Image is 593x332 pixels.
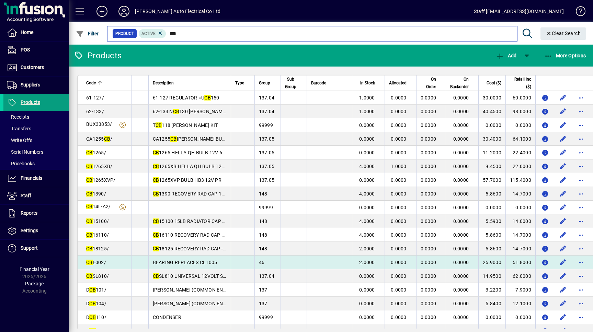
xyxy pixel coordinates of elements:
[575,271,586,282] button: More options
[575,284,586,295] button: More options
[259,150,275,155] span: 137.05
[359,301,375,306] span: 0.0000
[359,164,375,169] span: 4.0000
[86,273,109,279] span: SL810/
[421,218,436,224] span: 0.0000
[156,122,162,128] em: CB
[259,273,275,279] span: 137.04
[496,53,516,58] span: Add
[359,232,375,238] span: 4.0000
[359,191,375,197] span: 4.0000
[453,164,469,169] span: 0.0000
[474,6,564,17] div: Staff [EMAIL_ADDRESS][DOMAIN_NAME]
[259,205,273,210] span: 99999
[259,79,276,87] div: Group
[575,243,586,254] button: More options
[285,75,296,91] span: Sub Group
[421,260,436,265] span: 0.0000
[153,95,219,100] span: 61-127 REGULATOR =U 150
[135,6,220,17] div: [PERSON_NAME] Auto Electrical Co Ltd
[478,269,505,283] td: 14.9500
[391,164,407,169] span: 1.0000
[391,122,407,128] span: 0.0000
[86,109,104,114] span: 62-133/
[86,136,112,142] span: CA1255 /
[575,92,586,103] button: More options
[391,273,407,279] span: 0.0000
[505,242,535,256] td: 14.7000
[359,287,375,293] span: 0.0000
[478,242,505,256] td: 5.8600
[421,75,443,91] div: On Order
[7,138,32,143] span: Write Offs
[359,109,375,114] span: 1.0000
[86,232,93,238] em: CB
[153,218,237,224] span: 15100 15LB RADIATOR CAP TRS9J
[558,188,569,199] button: Edit
[3,158,69,169] a: Pricebooks
[259,191,267,197] span: 148
[421,232,436,238] span: 0.0000
[359,177,375,183] span: 0.0000
[170,136,177,142] em: CB
[153,150,159,155] em: CB
[391,191,407,197] span: 0.0000
[453,109,469,114] span: 0.0000
[86,177,116,183] span: 1265XVP/
[510,75,531,91] span: Retail Inc ($)
[86,79,127,87] div: Code
[86,246,109,251] span: 18125/
[505,214,535,228] td: 14.0000
[453,260,469,265] span: 0.0000
[478,297,505,310] td: 5.8400
[311,79,326,87] span: Barcode
[74,50,122,61] div: Products
[558,271,569,282] button: Edit
[153,109,262,114] span: 62-133 N 130 [PERSON_NAME] CONTROL BOX
[558,243,569,254] button: Edit
[86,150,106,155] span: 1265/
[478,228,505,242] td: 5.8600
[359,260,375,265] span: 2.0000
[391,232,407,238] span: 0.0000
[421,75,436,91] span: On Order
[86,164,93,169] em: CB
[21,228,38,233] span: Settings
[558,120,569,131] button: Edit
[391,95,407,100] span: 0.0000
[421,122,436,128] span: 0.0000
[3,41,69,59] a: POS
[311,79,348,87] div: Barcode
[153,164,236,169] span: 1265XB HELLA QH BULB 12V HB3
[153,260,217,265] span: BEARING REPLACES CL1005
[575,202,586,213] button: More options
[153,177,159,183] em: CB
[21,29,33,35] span: Home
[285,75,303,91] div: Sub Group
[391,109,407,114] span: 0.0000
[359,315,375,320] span: 0.0000
[153,232,255,238] span: 16110 RECOVERY RAD CAP 15LB=TRS16J/
[21,193,31,198] span: Staff
[21,99,40,105] span: Products
[21,47,30,52] span: POS
[89,301,96,306] em: CB
[3,187,69,204] a: Staff
[259,246,267,251] span: 148
[450,75,469,91] span: On Backorder
[259,232,267,238] span: 148
[86,204,93,209] em: CB
[76,31,99,36] span: Filter
[204,95,211,100] em: CB
[86,191,106,197] span: 1390/
[86,301,106,306] span: D 104/
[505,105,535,118] td: 98.0000
[259,95,275,100] span: 137.04
[359,122,375,128] span: 0.0000
[546,31,581,36] span: Clear Search
[421,164,436,169] span: 0.0000
[91,5,113,17] button: Add
[505,201,535,214] td: 0.0000
[575,106,586,117] button: More options
[74,27,101,40] button: Filter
